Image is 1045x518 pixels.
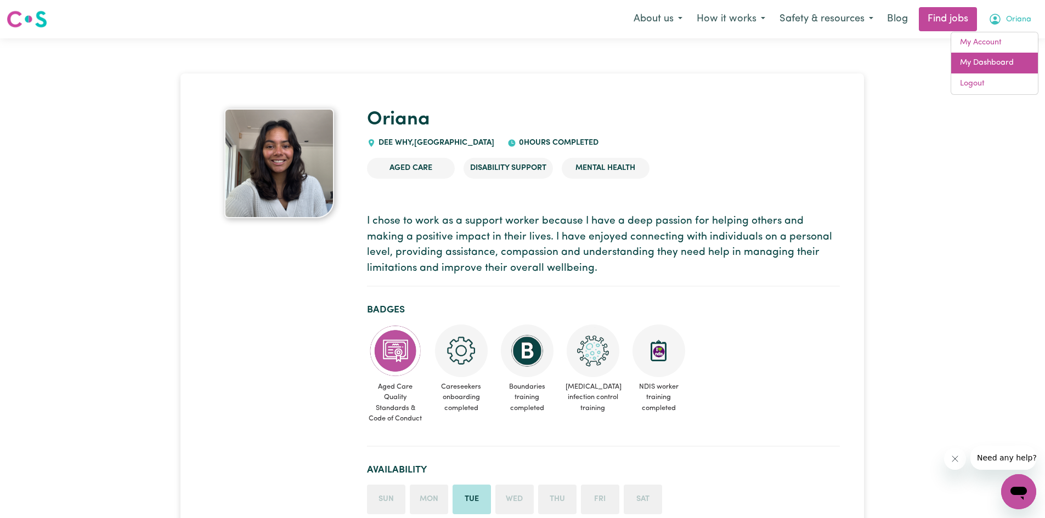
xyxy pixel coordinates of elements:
button: About us [626,8,690,31]
button: Safety & resources [772,8,880,31]
li: Mental Health [562,158,649,179]
li: Available on Tuesday [453,485,491,514]
span: Boundaries training completed [499,377,556,418]
span: Oriana [1006,14,1031,26]
img: CS Academy: Careseekers Onboarding course completed [435,325,488,377]
li: Unavailable on Monday [410,485,448,514]
a: Logout [951,73,1038,94]
img: Oriana [224,109,334,218]
img: CS Academy: Boundaries in care and support work course completed [501,325,553,377]
iframe: Close message [944,448,966,470]
img: CS Academy: Aged Care Quality Standards & Code of Conduct course completed [369,325,422,377]
span: Need any help? [7,8,66,16]
a: Careseekers logo [7,7,47,32]
button: My Account [981,8,1038,31]
li: Unavailable on Thursday [538,485,577,514]
a: My Dashboard [951,53,1038,73]
a: My Account [951,32,1038,53]
span: 0 hours completed [516,139,598,147]
div: My Account [951,32,1038,95]
iframe: Button to launch messaging window [1001,474,1036,509]
span: NDIS worker training completed [630,377,687,418]
span: [MEDICAL_DATA] infection control training [564,377,622,418]
img: CS Academy: Introduction to NDIS Worker Training course completed [632,325,685,377]
a: Find jobs [919,7,977,31]
span: Aged Care Quality Standards & Code of Conduct [367,377,424,428]
span: DEE WHY , [GEOGRAPHIC_DATA] [376,139,494,147]
span: Careseekers onboarding completed [433,377,490,418]
p: I chose to work as a support worker because I have a deep passion for helping others and making a... [367,214,840,277]
li: Disability Support [464,158,553,179]
button: How it works [690,8,772,31]
li: Unavailable on Friday [581,485,619,514]
li: Unavailable on Wednesday [495,485,534,514]
li: Unavailable on Saturday [624,485,662,514]
li: Unavailable on Sunday [367,485,405,514]
img: Careseekers logo [7,9,47,29]
img: CS Academy: COVID-19 Infection Control Training course completed [567,325,619,377]
li: Aged Care [367,158,455,179]
h2: Badges [367,304,840,316]
a: Blog [880,7,914,31]
h2: Availability [367,464,840,476]
a: Oriana's profile picture' [205,109,353,218]
a: Oriana [367,110,430,129]
iframe: Message from company [970,446,1036,470]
